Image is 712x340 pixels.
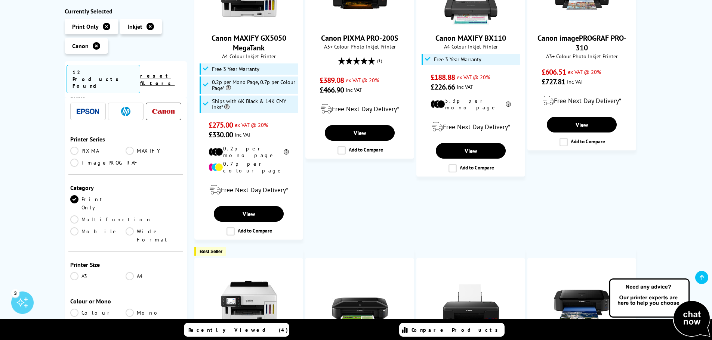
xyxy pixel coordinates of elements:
a: Print Only [70,195,126,212]
a: Colour [70,309,126,317]
span: Category [70,184,182,191]
a: A3 [70,272,126,280]
span: A3+ Colour Photo Inkjet Printer [309,43,410,50]
span: ex VAT @ 20% [346,77,379,84]
span: inc VAT [457,83,473,90]
span: £606.51 [542,67,566,77]
a: Canon PIXMA PRO-200S [332,20,388,27]
img: Canon PIXMA iX6850 [332,277,388,333]
span: ex VAT @ 20% [568,68,601,75]
label: Add to Compare [449,164,494,172]
img: Epson [77,109,99,114]
span: Best Seller [200,249,222,254]
div: Currently Selected [65,7,187,15]
li: 0.7p per colour page [209,160,289,174]
label: Add to Compare [560,138,605,146]
a: Wide Format [126,227,181,244]
a: View [547,117,616,132]
li: 5.3p per mono page [431,97,511,111]
a: Canon imagePROGRAF PRO-310 [554,20,610,27]
span: A4 Colour Inkjet Printer [420,43,521,50]
span: inc VAT [235,131,251,138]
span: Canon [72,42,89,50]
span: A4 Colour Inkjet Printer [198,53,299,60]
span: Free 3 Year Warranty [434,56,481,62]
a: Canon imagePROGRAF PRO-310 [537,33,626,53]
button: Best Seller [194,247,226,256]
a: Mobile [70,227,126,244]
span: £275.00 [209,120,233,130]
div: modal_delivery [420,116,521,137]
span: (1) [377,54,382,68]
a: Canon MAXIFY BX110 [435,33,506,43]
span: inc VAT [346,86,362,93]
a: View [325,125,394,141]
span: ex VAT @ 20% [235,121,268,128]
a: PIXMA [70,147,126,155]
a: Canon PIXMA PRO-200S [321,33,398,43]
span: Inkjet [127,23,142,30]
a: Recently Viewed (4) [184,323,289,337]
a: View [436,143,505,159]
span: Colour or Mono [70,297,182,305]
span: 12 Products Found [67,65,140,93]
a: imagePROGRAF [70,159,139,167]
a: Mono [126,309,181,317]
span: 0.2p per Mono Page, 0.7p per Colour Page* [212,79,296,91]
img: Canon MAXIFY GX5550 MegaTank [221,277,277,333]
span: £727.81 [542,77,565,87]
a: Canon MAXIFY BX110 [443,20,499,27]
a: Epson [77,107,99,116]
span: £330.00 [209,130,233,140]
div: 3 [11,289,19,297]
span: Recently Viewed (4) [188,327,288,333]
span: Print Only [72,23,99,30]
span: £389.08 [320,75,344,85]
img: HP [121,107,130,116]
a: reset filters [140,72,175,87]
img: Canon [152,109,175,114]
a: Canon MAXIFY GX5050 MegaTank [221,20,277,27]
a: View [214,206,283,222]
span: £466.90 [320,85,344,95]
a: A4 [126,272,181,280]
span: Ships with 6K Black & 14K CMY Inks* [212,98,296,110]
span: Printer Size [70,261,182,268]
li: 0.2p per mono page [209,145,289,159]
label: Add to Compare [226,227,272,235]
span: A3+ Colour Photo Inkjet Printer [531,53,632,60]
a: Canon [152,107,175,116]
label: Add to Compare [337,146,383,155]
a: MAXIFY [126,147,181,155]
div: modal_delivery [531,90,632,111]
span: ex VAT @ 20% [457,74,490,81]
span: Free 3 Year Warranty [212,66,259,72]
span: Compare Products [412,327,502,333]
a: Canon MAXIFY GX5050 MegaTank [212,33,286,53]
a: Compare Products [399,323,505,337]
div: modal_delivery [198,180,299,200]
img: Canon PIXMA iP8750 [554,277,610,333]
span: £226.66 [431,82,455,92]
img: Canon PIXMA G550 MegaTank [443,277,499,333]
div: modal_delivery [309,99,410,119]
img: Open Live Chat window [607,277,712,339]
span: inc VAT [567,78,583,85]
a: Multifunction [70,215,152,224]
span: £188.88 [431,72,455,82]
span: Printer Series [70,135,182,143]
a: HP [114,107,137,116]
